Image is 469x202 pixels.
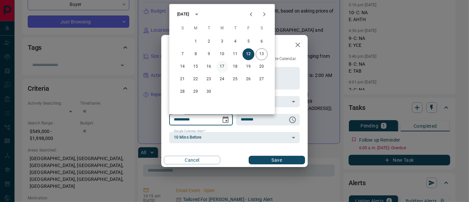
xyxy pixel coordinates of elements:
[229,48,241,60] button: 11
[242,48,254,60] button: 12
[176,73,188,85] button: 21
[169,132,300,143] div: 10 Mins Before
[244,8,258,21] button: Previous month
[256,73,267,85] button: 27
[256,36,267,48] button: 6
[242,36,254,48] button: 5
[191,9,202,20] button: calendar view is open, switch to year view
[229,22,241,35] span: Thursday
[242,22,254,35] span: Friday
[256,61,267,73] button: 20
[216,22,228,35] span: Wednesday
[203,22,215,35] span: Tuesday
[190,61,202,73] button: 15
[216,36,228,48] button: 3
[176,61,188,73] button: 14
[203,86,215,98] button: 30
[190,73,202,85] button: 22
[219,113,232,126] button: Choose date, selected date is Sep 12, 2025
[216,61,228,73] button: 17
[176,48,188,60] button: 7
[249,156,305,164] button: Save
[229,61,241,73] button: 18
[216,73,228,85] button: 24
[203,48,215,60] button: 9
[190,36,202,48] button: 1
[242,61,254,73] button: 19
[177,11,189,17] div: [DATE]
[286,113,299,126] button: Choose time, selected time is 6:00 AM
[203,36,215,48] button: 2
[258,8,271,21] button: Next month
[190,48,202,60] button: 8
[216,48,228,60] button: 10
[174,129,205,133] label: Google Calendar Alert
[203,73,215,85] button: 23
[203,61,215,73] button: 16
[229,36,241,48] button: 4
[190,22,202,35] span: Monday
[161,35,204,56] h2: Edit Task
[190,86,202,98] button: 29
[256,22,267,35] span: Saturday
[242,73,254,85] button: 26
[256,48,267,60] button: 13
[229,73,241,85] button: 25
[176,86,188,98] button: 28
[164,156,220,164] button: Cancel
[176,22,188,35] span: Sunday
